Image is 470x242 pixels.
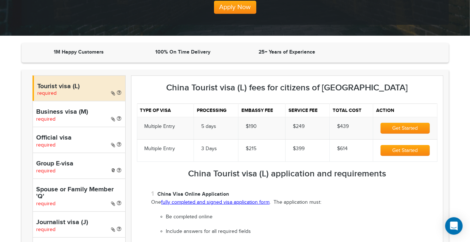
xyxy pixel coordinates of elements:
[156,49,211,55] strong: 100% On Time Delivery
[337,146,348,152] span: $614
[37,142,56,148] span: required
[37,219,122,226] h4: Journalist visa (J)
[238,104,285,117] th: Embassy fee
[373,104,437,117] th: Action
[37,160,122,168] h4: Group E-visa
[293,146,305,152] span: $399
[37,134,122,142] h4: Official visa
[37,168,56,174] span: required
[381,145,429,156] button: Get Started
[341,48,442,57] iframe: Customer reviews powered by Trustpilot
[246,146,256,152] span: $215
[37,201,56,207] span: required
[145,146,175,152] span: Multiple Entry
[381,148,429,153] a: Get Started
[137,83,437,93] h3: China Tourist visa (L) fees for citizens of [GEOGRAPHIC_DATA]
[201,124,216,129] span: 5 days
[161,199,270,205] a: fully completed and signed visa application form
[37,109,122,116] h4: Business visa (M)
[337,124,349,129] span: $439
[259,49,316,55] strong: 25+ Years of Experience
[381,125,429,131] a: Get Started
[166,214,437,221] li: Be completed online
[445,217,463,235] div: Open Intercom Messenger
[158,191,229,197] strong: China Visa Online Application
[214,1,256,14] button: Apply Now
[54,49,104,55] strong: 1M Happy Customers
[37,116,56,122] span: required
[137,169,437,179] h3: China Tourist visa (L) application and requirements
[37,186,122,201] h4: Spouse or Family Member 'Q'
[293,124,305,129] span: $249
[137,104,194,117] th: Type of visa
[38,90,57,96] span: required
[166,228,437,235] li: Include answers for all required fields
[329,104,373,117] th: Total cost
[152,199,437,206] p: One . The application must:
[194,104,238,117] th: Processing
[37,227,56,233] span: required
[38,83,122,90] h4: Tourist visa (L)
[145,124,175,129] span: Multiple Entry
[201,146,217,152] span: 3 Days
[381,123,429,134] button: Get Started
[286,104,330,117] th: Service fee
[246,124,257,129] span: $190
